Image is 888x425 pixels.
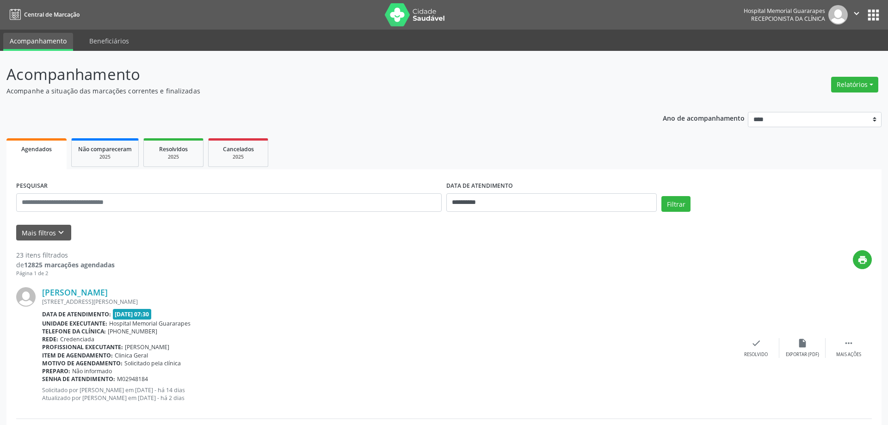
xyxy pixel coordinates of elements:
b: Preparo: [42,367,70,375]
a: Acompanhamento [3,33,73,51]
span: [PHONE_NUMBER] [108,327,157,335]
button: Filtrar [661,196,691,212]
span: [DATE] 07:30 [113,309,152,320]
b: Data de atendimento: [42,310,111,318]
b: Motivo de agendamento: [42,359,123,367]
span: Clinica Geral [115,351,148,359]
a: Central de Marcação [6,7,80,22]
div: 23 itens filtrados [16,250,115,260]
button: apps [865,7,882,23]
button: print [853,250,872,269]
b: Profissional executante: [42,343,123,351]
div: de [16,260,115,270]
b: Senha de atendimento: [42,375,115,383]
div: Página 1 de 2 [16,270,115,277]
strong: 12825 marcações agendadas [24,260,115,269]
div: [STREET_ADDRESS][PERSON_NAME] [42,298,733,306]
span: Hospital Memorial Guararapes [109,320,191,327]
i: insert_drive_file [797,338,808,348]
label: DATA DE ATENDIMENTO [446,179,513,193]
i:  [844,338,854,348]
a: Beneficiários [83,33,136,49]
div: 2025 [150,154,197,160]
span: M02948184 [117,375,148,383]
img: img [16,287,36,307]
span: Não informado [72,367,112,375]
span: Central de Marcação [24,11,80,18]
a: [PERSON_NAME] [42,287,108,297]
b: Item de agendamento: [42,351,113,359]
b: Rede: [42,335,58,343]
div: 2025 [78,154,132,160]
b: Telefone da clínica: [42,327,106,335]
p: Solicitado por [PERSON_NAME] em [DATE] - há 14 dias Atualizado por [PERSON_NAME] em [DATE] - há 2... [42,386,733,402]
i: check [751,338,761,348]
label: PESQUISAR [16,179,48,193]
span: Cancelados [223,145,254,153]
p: Acompanhamento [6,63,619,86]
div: Mais ações [836,351,861,358]
span: Solicitado pela clínica [124,359,181,367]
i: keyboard_arrow_down [56,228,66,238]
b: Unidade executante: [42,320,107,327]
i: print [857,255,868,265]
button: Relatórios [831,77,878,92]
span: Resolvidos [159,145,188,153]
div: Hospital Memorial Guararapes [744,7,825,15]
span: Credenciada [60,335,94,343]
span: Recepcionista da clínica [751,15,825,23]
p: Acompanhe a situação das marcações correntes e finalizadas [6,86,619,96]
span: Agendados [21,145,52,153]
div: 2025 [215,154,261,160]
div: Exportar (PDF) [786,351,819,358]
button: Mais filtroskeyboard_arrow_down [16,225,71,241]
i:  [851,8,862,18]
div: Resolvido [744,351,768,358]
button:  [848,5,865,25]
span: [PERSON_NAME] [125,343,169,351]
img: img [828,5,848,25]
span: Não compareceram [78,145,132,153]
p: Ano de acompanhamento [663,112,745,123]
